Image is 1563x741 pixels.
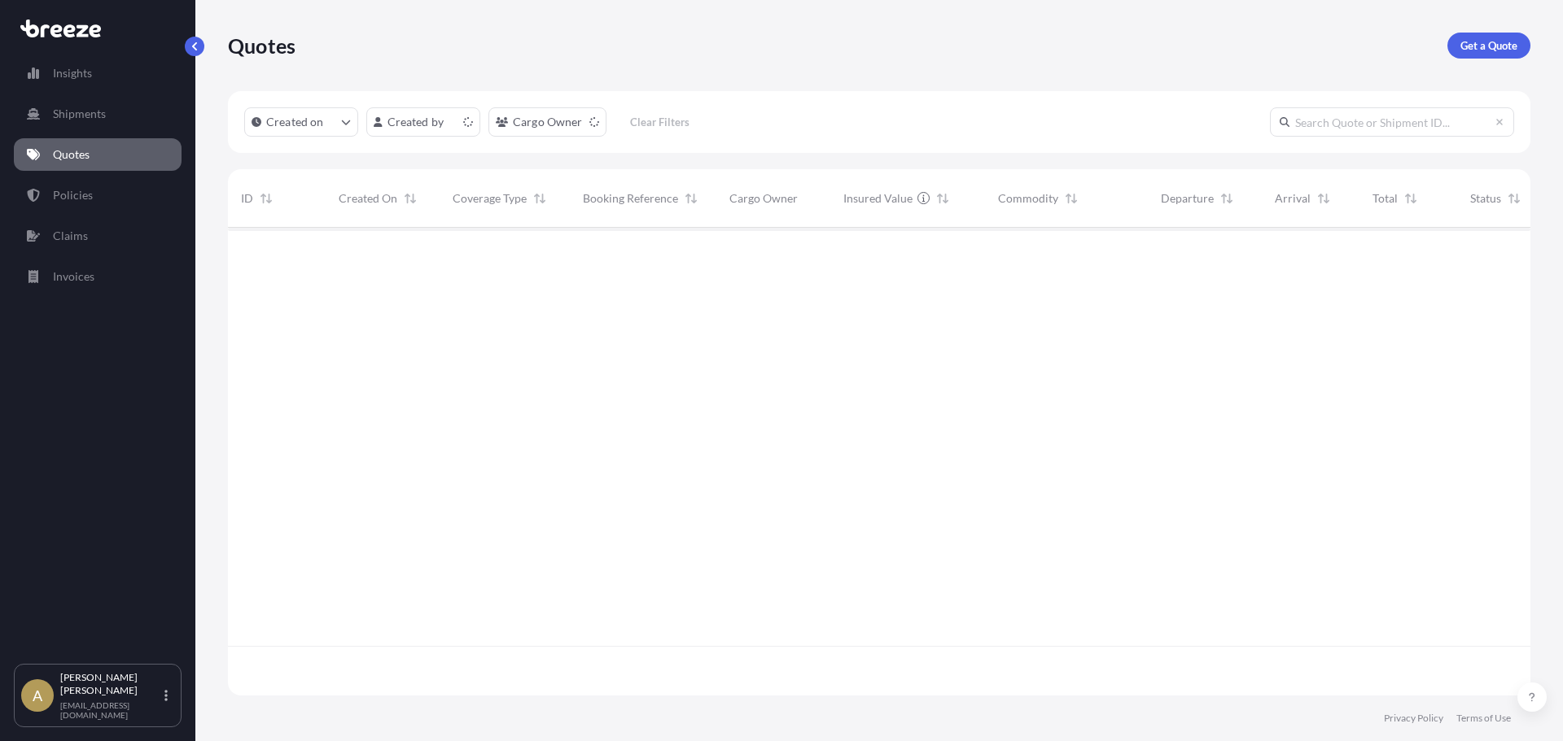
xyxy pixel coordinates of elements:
[14,179,182,211] a: Policies
[1270,107,1514,137] input: Search Quote or Shipment ID...
[53,65,92,81] p: Insights
[1275,190,1311,207] span: Arrival
[14,220,182,252] a: Claims
[33,687,42,704] span: A
[615,109,706,135] button: Clear Filters
[53,146,90,163] p: Quotes
[387,114,444,130] p: Created by
[681,189,701,208] button: Sort
[14,260,182,293] a: Invoices
[1373,190,1398,207] span: Total
[1470,190,1501,207] span: Status
[244,107,358,137] button: createdOn Filter options
[1314,189,1333,208] button: Sort
[1062,189,1081,208] button: Sort
[14,138,182,171] a: Quotes
[366,107,480,137] button: createdBy Filter options
[530,189,549,208] button: Sort
[339,190,397,207] span: Created On
[488,107,606,137] button: cargoOwner Filter options
[1401,189,1421,208] button: Sort
[53,268,94,285] p: Invoices
[14,57,182,89] a: Insights
[241,190,253,207] span: ID
[1456,712,1511,725] a: Terms of Use
[1384,712,1443,725] a: Privacy Policy
[14,98,182,130] a: Shipments
[1217,189,1237,208] button: Sort
[53,106,106,122] p: Shipments
[1460,37,1517,54] p: Get a Quote
[843,190,913,207] span: Insured Value
[1504,189,1524,208] button: Sort
[933,189,952,208] button: Sort
[60,700,161,720] p: [EMAIL_ADDRESS][DOMAIN_NAME]
[266,114,324,130] p: Created on
[513,114,583,130] p: Cargo Owner
[583,190,678,207] span: Booking Reference
[53,228,88,244] p: Claims
[1161,190,1214,207] span: Departure
[401,189,420,208] button: Sort
[998,190,1058,207] span: Commodity
[53,187,93,203] p: Policies
[453,190,527,207] span: Coverage Type
[1447,33,1530,59] a: Get a Quote
[60,671,161,697] p: [PERSON_NAME] [PERSON_NAME]
[630,114,690,130] p: Clear Filters
[729,190,798,207] span: Cargo Owner
[256,189,276,208] button: Sort
[228,33,296,59] p: Quotes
